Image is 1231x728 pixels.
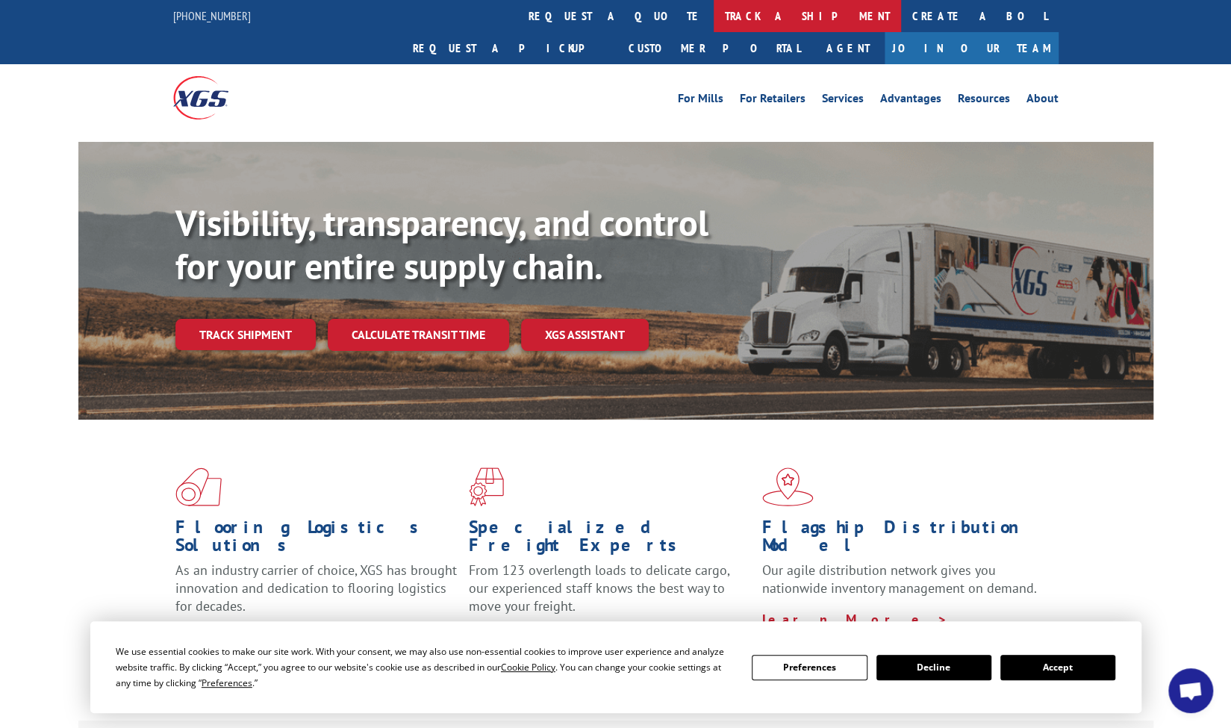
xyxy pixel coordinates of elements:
button: Decline [876,655,991,680]
img: xgs-icon-flagship-distribution-model-red [762,467,814,506]
span: Cookie Policy [501,661,555,673]
div: Cookie Consent Prompt [90,621,1141,713]
span: As an industry carrier of choice, XGS has brought innovation and dedication to flooring logistics... [175,561,457,615]
a: XGS ASSISTANT [521,319,649,351]
span: Our agile distribution network gives you nationwide inventory management on demand. [762,561,1037,597]
h1: Flooring Logistics Solutions [175,518,458,561]
span: Preferences [202,676,252,689]
a: Resources [958,93,1010,109]
p: From 123 overlength loads to delicate cargo, our experienced staff knows the best way to move you... [469,561,751,628]
a: Services [822,93,864,109]
img: xgs-icon-total-supply-chain-intelligence-red [175,467,222,506]
b: Visibility, transparency, and control for your entire supply chain. [175,199,708,289]
a: For Retailers [740,93,805,109]
a: Open chat [1168,668,1213,713]
a: Advantages [880,93,941,109]
div: We use essential cookies to make our site work. With your consent, we may also use non-essential ... [116,644,734,691]
a: Calculate transit time [328,319,509,351]
button: Preferences [752,655,867,680]
a: Request a pickup [402,32,617,64]
a: Join Our Team [885,32,1059,64]
a: Learn More > [762,611,948,628]
a: Track shipment [175,319,316,350]
button: Accept [1000,655,1115,680]
h1: Flagship Distribution Model [762,518,1044,561]
a: About [1026,93,1059,109]
a: Agent [811,32,885,64]
a: Customer Portal [617,32,811,64]
img: xgs-icon-focused-on-flooring-red [469,467,504,506]
a: For Mills [678,93,723,109]
h1: Specialized Freight Experts [469,518,751,561]
a: [PHONE_NUMBER] [173,8,251,23]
